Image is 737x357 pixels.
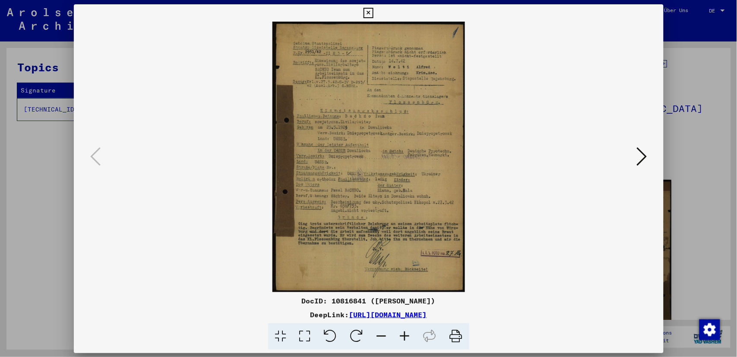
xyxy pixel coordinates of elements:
[699,319,720,340] img: Zustimmung ändern
[74,296,664,306] div: DocID: 10816841 ([PERSON_NAME])
[103,22,634,292] img: 001.jpg
[349,310,427,319] a: [URL][DOMAIN_NAME]
[699,319,720,340] div: Zustimmung ändern
[74,309,664,320] div: DeepLink:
